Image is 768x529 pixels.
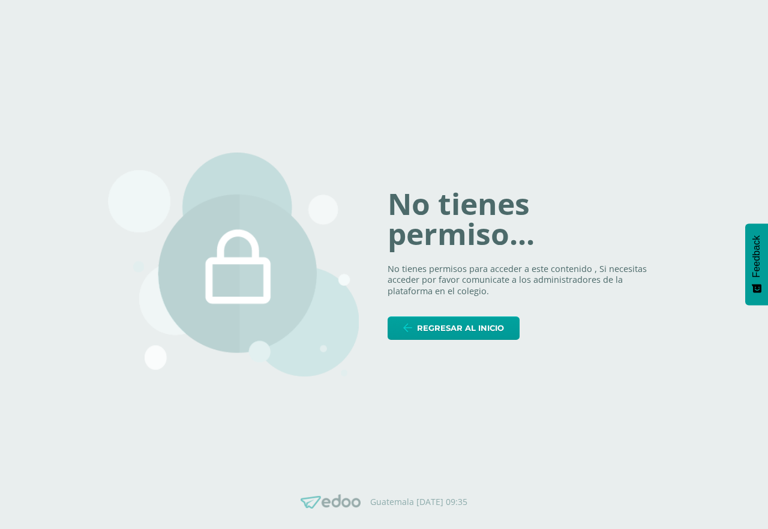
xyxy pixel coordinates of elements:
[751,235,762,277] span: Feedback
[370,497,467,507] p: Guatemala [DATE] 09:35
[745,223,768,305] button: Feedback - Mostrar encuesta
[417,317,504,339] span: Regresar al inicio
[388,264,660,297] p: No tienes permisos para acceder a este contenido , Si necesitas acceder por favor comunicate a lo...
[388,189,660,249] h1: No tienes permiso...
[108,153,359,377] img: 403.png
[301,494,361,509] img: Edoo
[388,316,520,340] a: Regresar al inicio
